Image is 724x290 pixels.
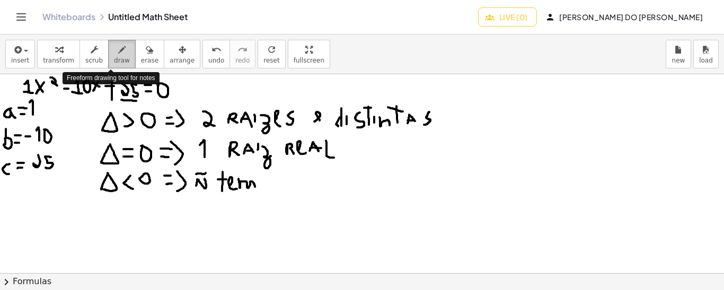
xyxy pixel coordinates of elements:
span: fullscreen [294,57,324,64]
button: undoundo [202,40,230,68]
span: erase [141,57,158,64]
span: undo [208,57,224,64]
button: new [666,40,691,68]
i: undo [211,43,222,56]
button: scrub [80,40,109,68]
a: Whiteboards [42,12,95,22]
button: load [693,40,719,68]
button: fullscreen [288,40,330,68]
button: Toggle navigation [13,8,30,25]
span: redo [235,57,250,64]
button: insert [5,40,35,68]
div: Freeform drawing tool for notes [63,72,160,84]
button: Live (0) [478,7,536,27]
button: draw [108,40,136,68]
button: transform [37,40,80,68]
span: draw [114,57,130,64]
span: new [672,57,685,64]
span: arrange [170,57,195,64]
button: [PERSON_NAME] Do [PERSON_NAME] [539,7,711,27]
span: scrub [85,57,103,64]
button: arrange [164,40,200,68]
span: transform [43,57,74,64]
span: reset [263,57,279,64]
button: redoredo [229,40,255,68]
span: Live (0) [487,12,527,22]
span: insert [11,57,29,64]
button: refreshreset [258,40,285,68]
i: refresh [267,43,277,56]
i: redo [237,43,248,56]
button: erase [135,40,164,68]
span: [PERSON_NAME] Do [PERSON_NAME] [548,12,703,22]
span: load [699,57,713,64]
